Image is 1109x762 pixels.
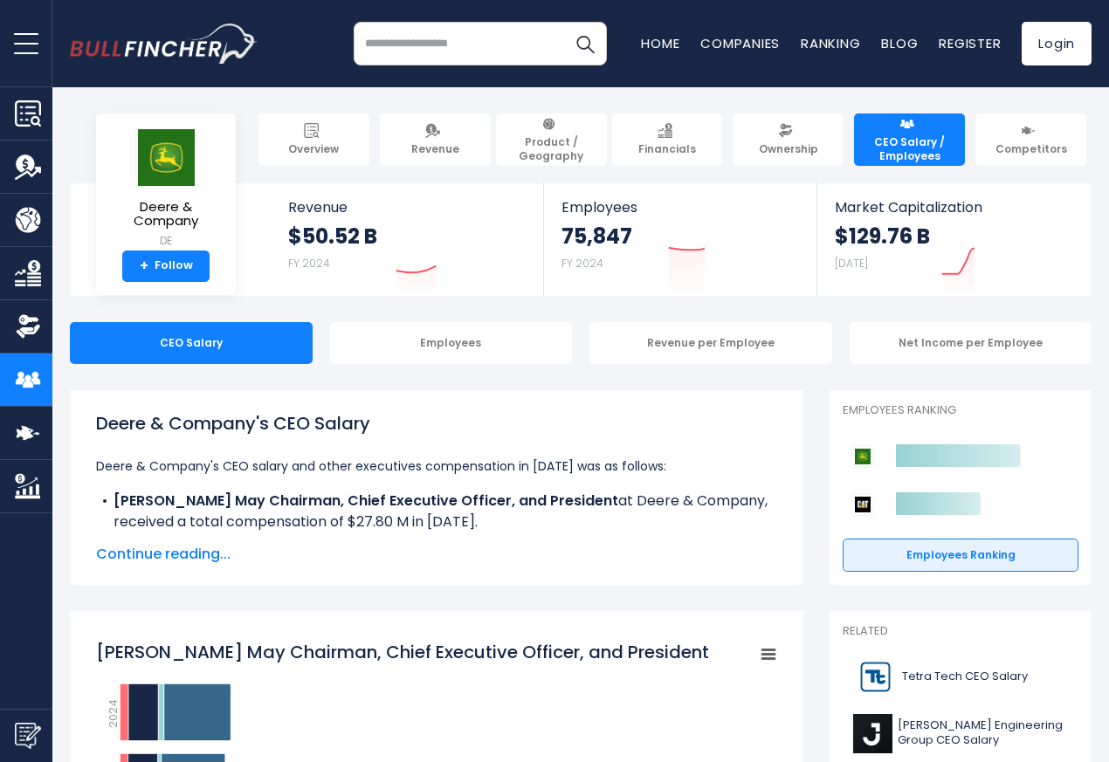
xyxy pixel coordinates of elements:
span: Tetra Tech CEO Salary [902,669,1028,684]
span: [PERSON_NAME] Engineering Group CEO Salary [898,718,1068,748]
div: Employees [330,322,573,364]
b: [PERSON_NAME] May Chairman, Chief Executive Officer, and President [114,491,618,511]
span: Employees [561,199,798,216]
p: Deere & Company's CEO salary and other executives compensation in [DATE] was as follows: [96,456,777,477]
span: Product / Geography [504,135,599,162]
strong: 75,847 [561,223,632,250]
strong: $129.76 B [835,223,930,250]
small: FY 2024 [561,256,603,271]
span: Competitors [995,142,1067,156]
a: Revenue [380,113,491,166]
span: CEO Salary / Employees [862,135,957,162]
span: Continue reading... [96,544,777,565]
tspan: [PERSON_NAME] May Chairman, Chief Executive Officer, and President [96,640,709,664]
a: [PERSON_NAME] Engineering Group CEO Salary [843,710,1078,758]
a: Market Capitalization $129.76 B [DATE] [817,183,1090,296]
a: Revenue $50.52 B FY 2024 [271,183,544,296]
div: CEO Salary [70,322,313,364]
a: Product / Geography [496,113,607,166]
span: Revenue [288,199,527,216]
p: Related [843,624,1078,639]
text: 2024 [105,699,121,728]
a: Home [641,34,679,52]
a: Blog [881,34,918,52]
small: [DATE] [835,256,868,271]
a: Employees Ranking [843,539,1078,572]
img: Ownership [15,313,41,340]
li: at Deere & Company, received a total compensation of $27.80 M in [DATE]. [96,491,777,532]
img: Deere & Company competitors logo [851,445,874,468]
strong: $50.52 B [288,223,377,250]
img: Caterpillar competitors logo [851,493,874,516]
strong: + [140,258,148,274]
span: Market Capitalization [835,199,1072,216]
a: +Follow [122,251,210,282]
a: Login [1022,22,1092,65]
h1: Deere & Company's CEO Salary [96,410,777,436]
img: J logo [853,714,892,753]
a: Tetra Tech CEO Salary [843,653,1078,701]
span: Financials [638,142,696,156]
img: TTEK logo [853,657,897,697]
a: Go to homepage [70,24,258,64]
a: Competitors [975,113,1086,166]
a: Companies [700,34,780,52]
small: DE [110,233,222,249]
a: Register [939,34,1001,52]
a: Overview [258,113,369,166]
p: Employees Ranking [843,403,1078,418]
a: Deere & Company DE [109,127,223,251]
span: Revenue [411,142,459,156]
a: Financials [612,113,723,166]
a: Ranking [801,34,860,52]
a: Employees 75,847 FY 2024 [544,183,816,296]
small: FY 2024 [288,256,330,271]
a: Ownership [733,113,844,166]
button: Search [563,22,607,65]
div: Revenue per Employee [589,322,832,364]
span: Deere & Company [110,200,222,229]
a: CEO Salary / Employees [854,113,965,166]
div: Net Income per Employee [850,322,1092,364]
img: bullfincher logo [70,24,258,64]
span: Ownership [759,142,818,156]
span: Overview [288,142,339,156]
